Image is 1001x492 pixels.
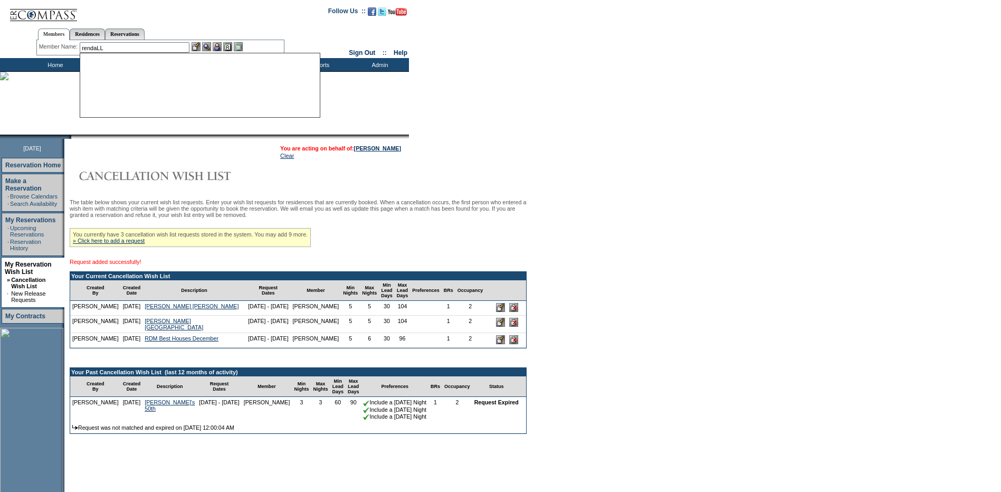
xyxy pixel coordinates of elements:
[10,225,44,238] a: Upcoming Reservations
[455,301,485,316] td: 2
[349,49,375,56] a: Sign Out
[121,376,143,397] td: Created Date
[70,376,121,397] td: Created By
[368,11,376,17] a: Become our fan on Facebook
[142,376,197,397] td: Description
[455,333,485,348] td: 2
[248,335,289,342] nobr: [DATE] - [DATE]
[5,216,55,224] a: My Reservations
[121,333,143,348] td: [DATE]
[7,239,9,251] td: ·
[428,397,442,422] td: 1
[70,29,105,40] a: Residences
[7,201,9,207] td: ·
[395,280,411,301] td: Max Lead Days
[121,280,143,301] td: Created Date
[280,153,294,159] a: Clear
[292,376,311,397] td: Min Nights
[291,301,341,316] td: [PERSON_NAME]
[242,376,292,397] td: Member
[509,318,518,327] input: Delete this Request
[428,376,442,397] td: BRs
[472,376,521,397] td: Status
[7,277,10,283] b: »
[395,333,411,348] td: 96
[442,280,455,301] td: BRs
[311,376,330,397] td: Max Nights
[455,316,485,333] td: 2
[70,301,121,316] td: [PERSON_NAME]
[395,301,411,316] td: 104
[199,399,240,405] nobr: [DATE] - [DATE]
[442,397,472,422] td: 2
[388,8,407,16] img: Subscribe to our YouTube Channel
[361,376,428,397] td: Preferences
[496,318,505,327] input: Edit this Request
[7,290,10,303] td: ·
[330,397,346,422] td: 60
[142,280,246,301] td: Description
[248,318,289,324] nobr: [DATE] - [DATE]
[291,333,341,348] td: [PERSON_NAME]
[234,42,243,51] img: b_calculator.gif
[378,7,386,16] img: Follow us on Twitter
[363,407,369,413] img: chkSmaller.gif
[388,11,407,17] a: Subscribe to our YouTube Channel
[23,145,41,152] span: [DATE]
[70,280,121,301] td: Created By
[145,335,218,342] a: RDM Best Houses December
[121,301,143,316] td: [DATE]
[360,333,379,348] td: 6
[378,11,386,17] a: Follow us on Twitter
[72,425,78,430] img: arrow.gif
[70,165,281,186] img: Cancellation Wish List
[363,399,426,405] nobr: Include a [DATE] Night
[363,413,426,420] nobr: Include a [DATE] Night
[39,42,80,51] div: Member Name:
[341,301,360,316] td: 5
[70,368,526,376] td: Your Past Cancellation Wish List (last 12 months of activity)
[341,316,360,333] td: 5
[280,145,401,152] span: You are acting on behalf of:
[363,400,369,406] img: chkSmaller.gif
[348,58,409,71] td: Admin
[10,193,58,200] a: Browse Calendars
[330,376,346,397] td: Min Lead Days
[346,376,361,397] td: Max Lead Days
[311,397,330,422] td: 3
[383,49,387,56] span: ::
[242,397,292,422] td: [PERSON_NAME]
[38,29,70,40] a: Members
[394,49,407,56] a: Help
[192,42,201,51] img: b_edit.gif
[363,406,426,413] nobr: Include a [DATE] Night
[442,333,455,348] td: 1
[197,376,242,397] td: Request Dates
[10,239,41,251] a: Reservation History
[145,399,195,412] a: [PERSON_NAME]'s 50th
[291,316,341,333] td: [PERSON_NAME]
[360,280,379,301] td: Max Nights
[410,280,442,301] td: Preferences
[5,162,61,169] a: Reservation Home
[291,280,341,301] td: Member
[442,376,472,397] td: Occupancy
[354,145,401,152] a: [PERSON_NAME]
[105,29,145,40] a: Reservations
[379,333,395,348] td: 30
[368,7,376,16] img: Become our fan on Facebook
[145,318,203,330] a: [PERSON_NAME] [GEOGRAPHIC_DATA]
[5,313,45,320] a: My Contracts
[70,199,527,447] div: The table below shows your current wish list requests. Enter your wish list requests for residenc...
[341,333,360,348] td: 5
[248,303,289,309] nobr: [DATE] - [DATE]
[70,397,121,422] td: [PERSON_NAME]
[121,397,143,422] td: [DATE]
[70,333,121,348] td: [PERSON_NAME]
[70,422,526,433] td: Request was not matched and expired on [DATE] 12:00:04 AM
[71,135,72,139] img: blank.gif
[442,301,455,316] td: 1
[442,316,455,333] td: 1
[379,301,395,316] td: 30
[70,316,121,333] td: [PERSON_NAME]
